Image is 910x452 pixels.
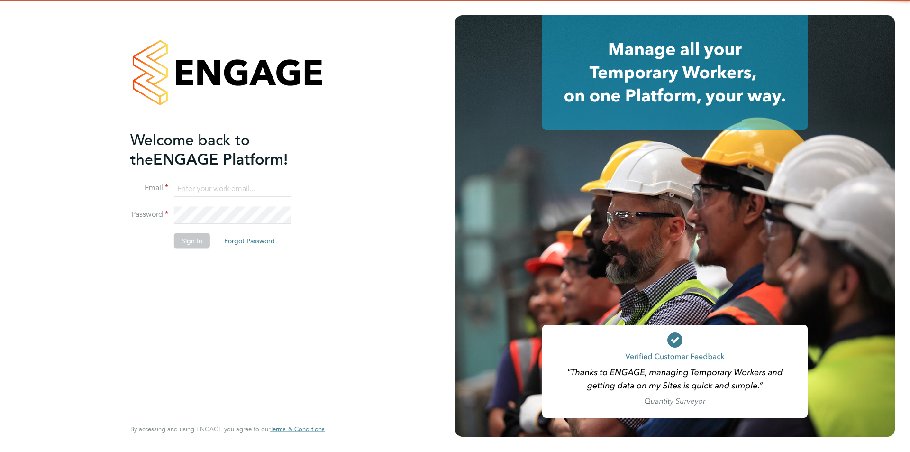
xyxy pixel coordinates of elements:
a: Terms & Conditions [270,425,325,433]
input: Enter your work email... [174,180,291,197]
span: By accessing and using ENGAGE you agree to our [130,425,325,433]
label: Password [130,210,168,220]
button: Forgot Password [217,233,282,249]
h2: ENGAGE Platform! [130,130,315,169]
label: Email [130,183,168,193]
span: Welcome back to the [130,130,250,168]
button: Sign In [174,233,210,249]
